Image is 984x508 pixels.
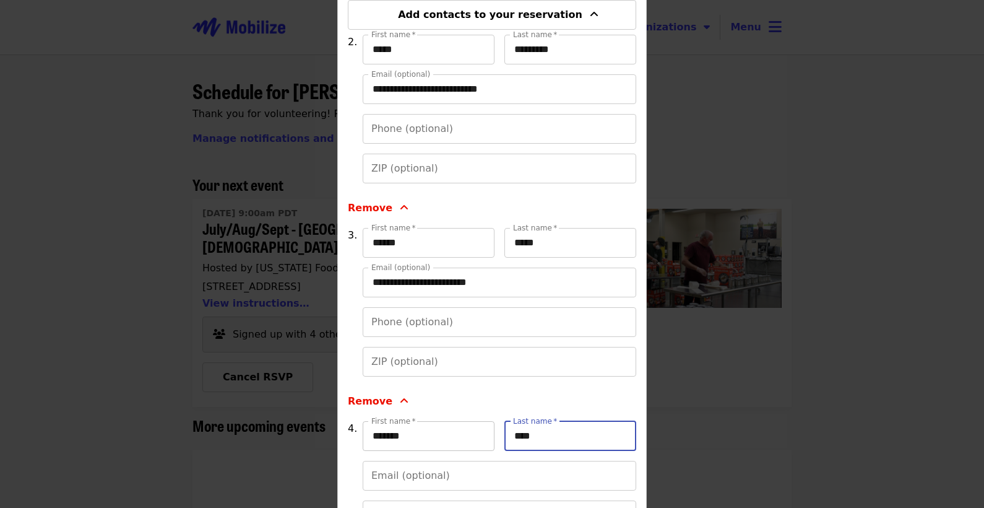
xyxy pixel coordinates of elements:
[348,387,408,416] button: Remove
[363,268,636,297] input: Email (optional)
[363,307,636,337] input: Phone (optional)
[590,9,598,20] i: angle-up icon
[513,418,557,425] label: Last name
[400,395,408,407] i: angle-up icon
[371,71,430,78] label: Email (optional)
[371,31,416,38] label: First name
[513,224,557,232] label: Last name
[363,154,636,183] input: ZIP (optional)
[348,229,357,241] span: 3.
[363,228,494,258] input: First name
[363,461,636,491] input: Email (optional)
[348,423,357,434] span: 4.
[504,421,636,451] input: Last name
[371,224,416,232] label: First name
[348,36,357,48] span: 2.
[348,394,392,409] span: Remove
[348,201,392,216] span: Remove
[363,347,636,377] input: ZIP (optional)
[363,74,636,104] input: Email (optional)
[504,228,636,258] input: Last name
[398,9,582,20] span: Add contacts to your reservation
[504,35,636,64] input: Last name
[513,31,557,38] label: Last name
[363,421,494,451] input: First name
[348,193,408,223] button: Remove
[363,35,494,64] input: First name
[371,418,416,425] label: First name
[371,264,430,271] label: Email (optional)
[363,114,636,144] input: Phone (optional)
[400,202,408,214] i: angle-up icon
